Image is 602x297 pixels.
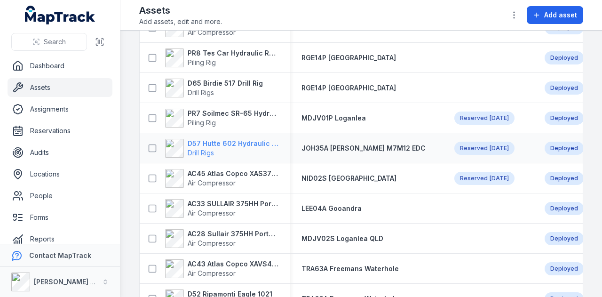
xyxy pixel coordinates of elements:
[188,169,279,178] strong: AC45 Atlas Copco XAS375TA
[139,17,222,26] span: Add assets, edit and more.
[454,142,515,155] a: Reserved[DATE]
[34,278,111,286] strong: [PERSON_NAME] Group
[165,199,279,218] a: AC33 SULLAIR 375HH Portable CompressorAir Compressor
[490,114,509,122] time: 11/09/2025, 12:00:00 am
[8,78,112,97] a: Assets
[301,114,366,122] span: MDJV01P Loganlea
[165,229,279,248] a: AC28 Sullair 375HH Portable CompressorAir Compressor
[165,79,263,97] a: D65 Birdie 517 Drill RigDrill Rigs
[545,112,584,125] div: Deployed
[188,28,236,36] span: Air Compressor
[454,172,515,185] a: Reserved[DATE]
[8,230,112,249] a: Reports
[301,53,396,63] a: RGE14P [GEOGRAPHIC_DATA]
[188,209,236,217] span: Air Compressor
[188,109,279,118] strong: PR7 Soilmec SR-65 Hydraulic Rotary Rig
[545,51,584,64] div: Deployed
[139,4,222,17] h2: Assets
[545,81,584,95] div: Deployed
[301,265,399,273] span: TRA63A Freemans Waterhole
[165,139,279,158] a: D57 Hutte 602 Hydraulic Crawler DrillDrill Rigs
[545,172,584,185] div: Deployed
[301,144,426,153] a: JOH35A [PERSON_NAME] M7M12 EDC
[188,139,279,148] strong: D57 Hutte 602 Hydraulic Crawler Drill
[544,10,577,20] span: Add asset
[188,88,214,96] span: Drill Rigs
[301,113,366,123] a: MDJV01P Loganlea
[165,169,279,188] a: AC45 Atlas Copco XAS375TAAir Compressor
[188,48,279,58] strong: PR8 Tes Car Hydraulic Rotary Rig
[301,204,362,212] span: LEE04A Gooandra
[545,142,584,155] div: Deployed
[301,83,396,93] a: RGE14P [GEOGRAPHIC_DATA]
[490,175,509,182] span: [DATE]
[188,119,216,127] span: Piling Rig
[301,24,362,32] span: LEE04A Gooandra
[301,174,396,183] a: NID02S [GEOGRAPHIC_DATA]
[188,259,279,269] strong: AC43 Atlas Copco XAVS450
[454,112,515,125] div: Reserved
[301,54,396,62] span: RGE14P [GEOGRAPHIC_DATA]
[454,172,515,185] div: Reserved
[545,262,584,275] div: Deployed
[44,37,66,47] span: Search
[29,251,91,259] strong: Contact MapTrack
[11,33,87,51] button: Search
[490,114,509,121] span: [DATE]
[301,174,396,182] span: NID02S [GEOGRAPHIC_DATA]
[301,264,399,273] a: TRA63A Freemans Waterhole
[8,121,112,140] a: Reservations
[25,6,95,24] a: MapTrack
[188,199,279,209] strong: AC33 SULLAIR 375HH Portable Compressor
[545,202,584,215] div: Deployed
[490,144,509,152] span: [DATE]
[188,149,214,157] span: Drill Rigs
[8,186,112,205] a: People
[301,204,362,213] a: LEE04A Gooandra
[8,100,112,119] a: Assignments
[165,259,279,278] a: AC43 Atlas Copco XAVS450Air Compressor
[301,234,383,242] span: MDJV02S Loganlea QLD
[8,165,112,184] a: Locations
[8,208,112,227] a: Forms
[188,79,263,88] strong: D65 Birdie 517 Drill Rig
[188,229,279,239] strong: AC28 Sullair 375HH Portable Compressor
[165,109,279,128] a: PR7 Soilmec SR-65 Hydraulic Rotary RigPiling Rig
[8,56,112,75] a: Dashboard
[188,269,236,277] span: Air Compressor
[490,144,509,152] time: 13/10/2025, 12:00:00 am
[454,142,515,155] div: Reserved
[490,175,509,182] time: 15/09/2025, 12:00:00 am
[545,232,584,245] div: Deployed
[301,234,383,243] a: MDJV02S Loganlea QLD
[301,84,396,92] span: RGE14P [GEOGRAPHIC_DATA]
[188,58,216,66] span: Piling Rig
[8,143,112,162] a: Audits
[188,179,236,187] span: Air Compressor
[454,112,515,125] a: Reserved[DATE]
[527,6,583,24] button: Add asset
[301,144,426,152] span: JOH35A [PERSON_NAME] M7M12 EDC
[165,48,279,67] a: PR8 Tes Car Hydraulic Rotary RigPiling Rig
[188,239,236,247] span: Air Compressor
